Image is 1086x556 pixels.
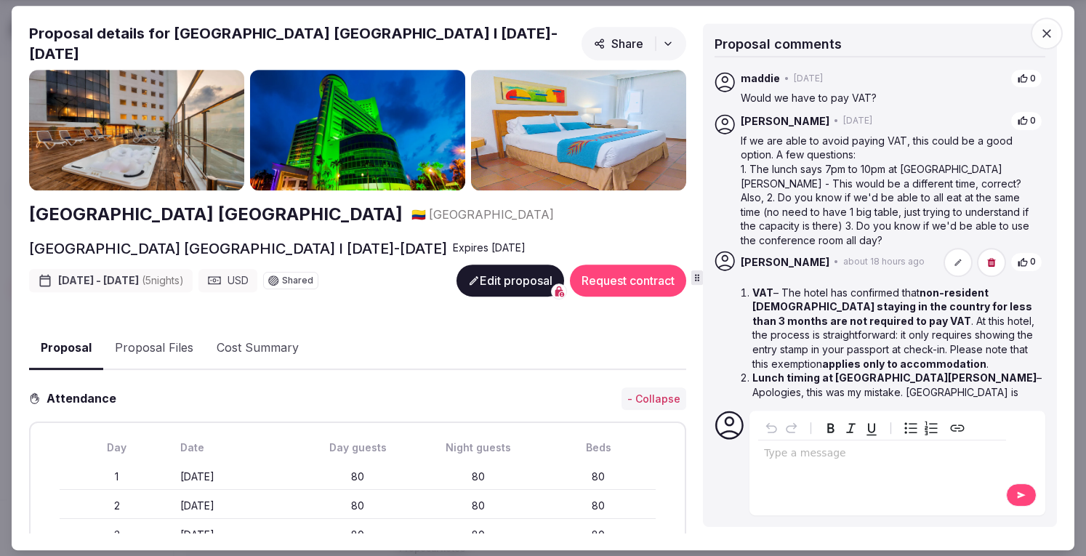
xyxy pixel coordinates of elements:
[103,327,205,369] button: Proposal Files
[752,286,1032,327] strong: non-resident [DEMOGRAPHIC_DATA] staying in the country for less than 3 months are not required to...
[921,418,941,438] button: Numbered list
[1010,69,1042,89] button: 0
[843,256,925,268] span: about 18 hours ago
[821,418,841,438] button: Bold
[741,114,829,129] span: [PERSON_NAME]
[752,371,1042,427] li: – Apologies, this was my mistake. [GEOGRAPHIC_DATA] is served from at [GEOGRAPHIC_DATA][PERSON_NA...
[542,499,656,513] div: 80
[180,470,295,484] div: [DATE]
[841,418,861,438] button: Italic
[843,115,872,127] span: [DATE]
[421,528,536,542] div: 80
[471,70,686,191] img: Gallery photo 3
[1030,115,1036,127] span: 0
[282,276,313,285] span: Shared
[29,238,447,259] h2: [GEOGRAPHIC_DATA] [GEOGRAPHIC_DATA] I [DATE]-[DATE]
[542,528,656,542] div: 80
[300,470,415,484] div: 80
[752,286,1042,371] li: – The hotel has confirmed that . At this hotel, the process is straightforward: it only requires ...
[582,27,686,60] button: Share
[784,73,789,85] span: •
[60,499,174,513] div: 2
[421,470,536,484] div: 80
[411,206,426,222] button: 🇨🇴
[741,71,780,86] span: maddie
[29,327,103,370] button: Proposal
[741,255,829,270] span: [PERSON_NAME]
[741,134,1042,162] p: If we are able to avoid paying VAT, this could be a good option. A few questions:
[1030,256,1036,268] span: 0
[411,207,426,222] span: 🇨🇴
[41,390,128,408] h3: Attendance
[794,73,823,85] span: [DATE]
[594,36,643,51] span: Share
[715,36,842,52] span: Proposal comments
[822,358,986,370] strong: applies only to accommodation
[901,418,941,438] div: toggle group
[542,470,656,484] div: 80
[300,528,415,542] div: 80
[180,499,295,513] div: [DATE]
[453,241,526,255] div: Expire s [DATE]
[758,440,1006,470] div: editable markdown
[205,327,310,369] button: Cost Summary
[429,206,554,222] span: [GEOGRAPHIC_DATA]
[1030,73,1036,85] span: 0
[456,265,564,297] button: Edit proposal
[752,371,1037,384] strong: Lunch timing at [GEOGRAPHIC_DATA][PERSON_NAME]
[300,499,415,513] div: 80
[198,269,257,292] div: USD
[29,23,576,64] h2: Proposal details for [GEOGRAPHIC_DATA] [GEOGRAPHIC_DATA] I [DATE]-[DATE]
[861,418,882,438] button: Underline
[60,528,174,542] div: 3
[741,162,1042,248] p: 1. The lunch says 7pm to 10pm at [GEOGRAPHIC_DATA][PERSON_NAME] - This would be a different time,...
[29,70,244,191] img: Gallery photo 1
[622,387,686,411] button: - Collapse
[1010,252,1042,272] button: 0
[180,528,295,542] div: [DATE]
[947,418,968,438] button: Create link
[752,286,773,299] strong: VAT
[250,70,465,191] img: Gallery photo 2
[834,115,839,127] span: •
[60,441,174,456] div: Day
[142,274,184,286] span: ( 5 night s )
[58,273,184,288] span: [DATE] - [DATE]
[421,441,536,456] div: Night guests
[570,265,686,297] button: Request contract
[834,256,839,268] span: •
[542,441,656,456] div: Beds
[1010,111,1042,131] button: 0
[741,92,1042,106] p: Would we have to pay VAT?
[300,441,415,456] div: Day guests
[901,418,921,438] button: Bulleted list
[60,470,174,484] div: 1
[180,441,295,456] div: Date
[29,202,403,227] a: [GEOGRAPHIC_DATA] [GEOGRAPHIC_DATA]
[421,499,536,513] div: 80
